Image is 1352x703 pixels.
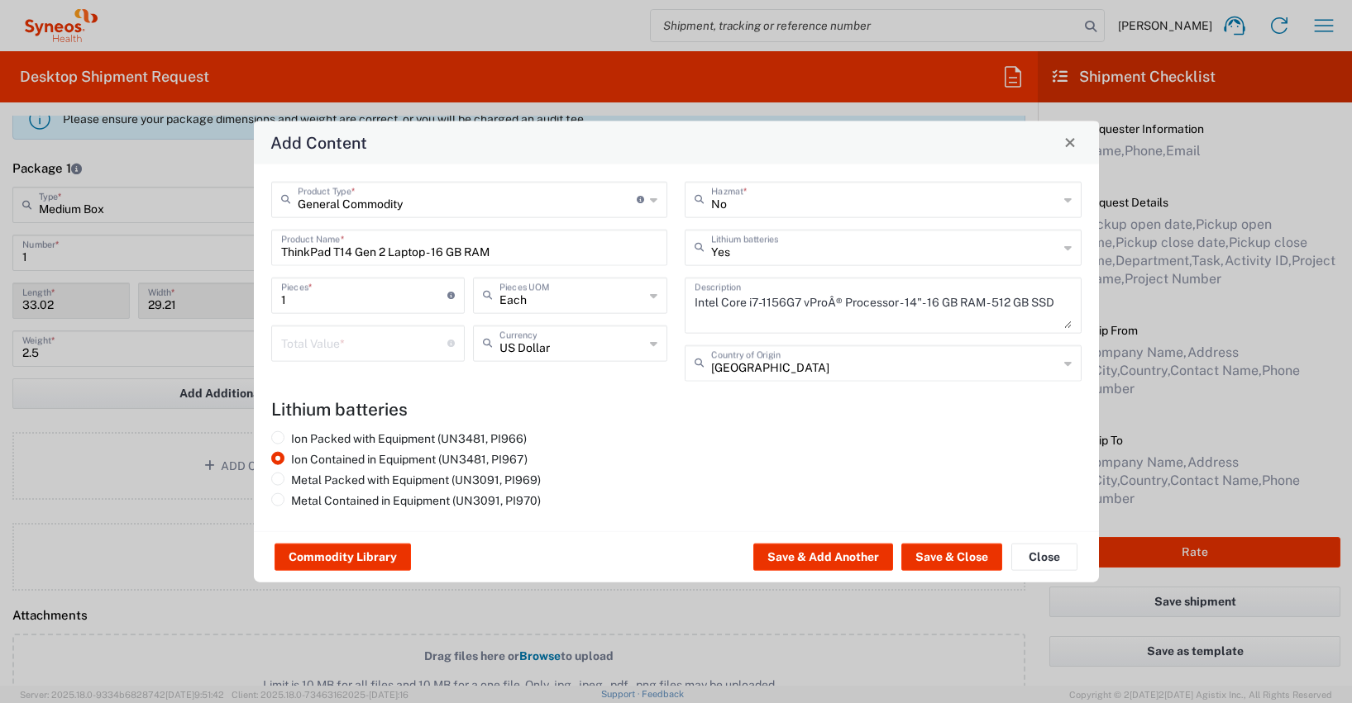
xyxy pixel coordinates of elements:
button: Close [1011,544,1077,570]
label: Metal Packed with Equipment (UN3091, PI969) [271,472,541,487]
button: Save & Add Another [753,544,893,570]
button: Close [1058,131,1082,154]
label: Ion Contained in Equipment (UN3481, PI967) [271,451,528,466]
label: Ion Packed with Equipment (UN3481, PI966) [271,430,527,445]
h4: Add Content [270,130,367,154]
button: Commodity Library [275,544,411,570]
label: Metal Contained in Equipment (UN3091, PI970) [271,492,541,507]
button: Save & Close [901,544,1002,570]
h4: Lithium batteries [271,398,1082,419]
